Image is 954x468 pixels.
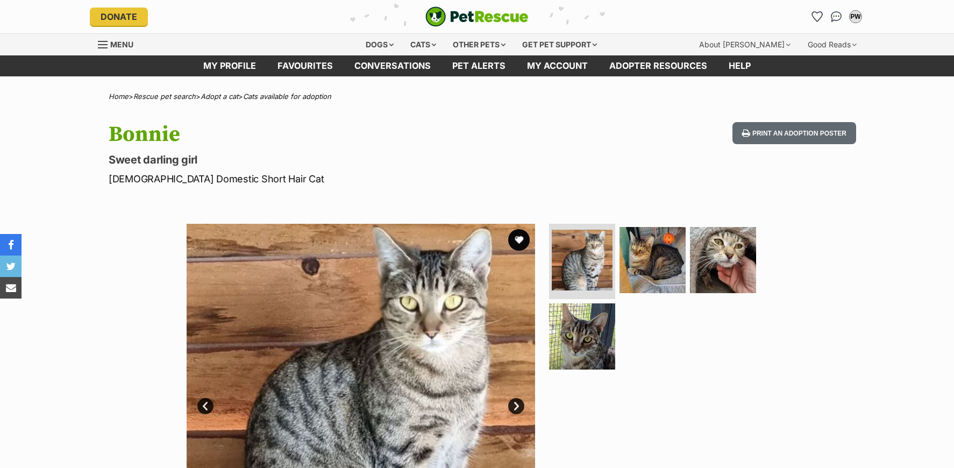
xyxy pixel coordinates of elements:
div: > > > [82,93,872,101]
a: Prev [197,398,213,414]
img: chat-41dd97257d64d25036548639549fe6c8038ab92f7586957e7f3b1b290dea8141.svg [831,11,842,22]
span: Menu [110,40,133,49]
a: My account [516,55,599,76]
img: logo-cat-932fe2b9b8326f06289b0f2fb663e598f794de774fb13d1741a6617ecf9a85b4.svg [425,6,529,27]
div: Other pets [445,34,513,55]
p: Sweet darling girl [109,152,564,167]
button: Print an adoption poster [732,122,856,144]
a: Adopter resources [599,55,718,76]
ul: Account quick links [808,8,864,25]
a: PetRescue [425,6,529,27]
p: [DEMOGRAPHIC_DATA] Domestic Short Hair Cat [109,172,564,186]
div: Get pet support [515,34,604,55]
div: About [PERSON_NAME] [692,34,798,55]
a: Conversations [828,8,845,25]
h1: Bonnie [109,122,564,147]
div: Cats [403,34,444,55]
a: Favourites [267,55,344,76]
button: My account [847,8,864,25]
a: Help [718,55,761,76]
a: conversations [344,55,442,76]
a: Home [109,92,129,101]
div: Dogs [358,34,401,55]
a: Donate [90,8,148,26]
img: Photo of Bonnie [620,227,686,293]
div: Good Reads [800,34,864,55]
img: Photo of Bonnie [552,230,613,290]
a: Adopt a cat [201,92,238,101]
a: Favourites [808,8,825,25]
button: favourite [508,229,530,251]
a: Rescue pet search [133,92,196,101]
div: PW [850,11,861,22]
img: Photo of Bonnie [690,227,756,293]
a: My profile [193,55,267,76]
a: Cats available for adoption [243,92,331,101]
a: Next [508,398,524,414]
a: Pet alerts [442,55,516,76]
img: Photo of Bonnie [549,303,615,370]
a: Menu [98,34,141,53]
